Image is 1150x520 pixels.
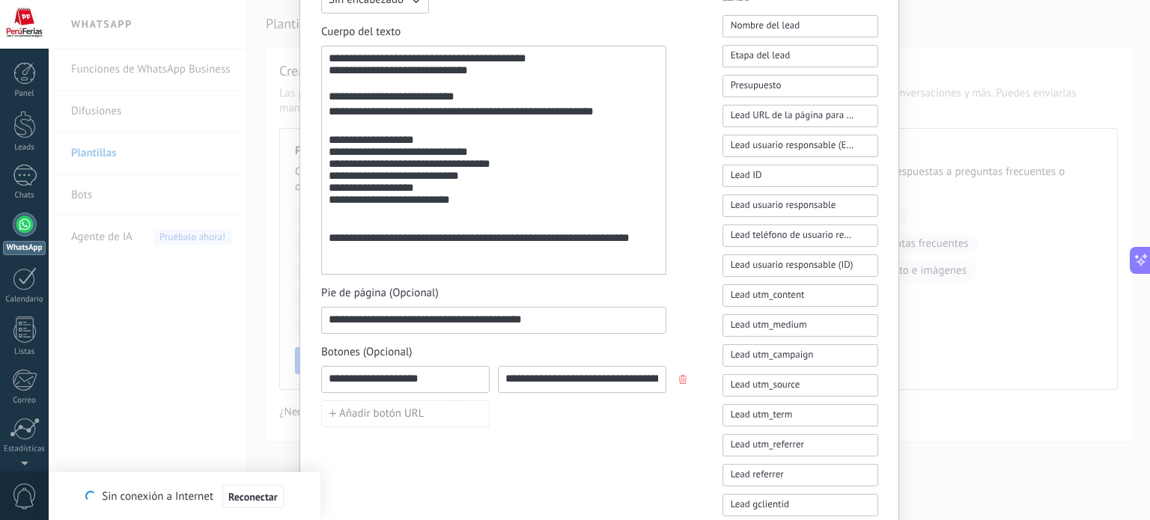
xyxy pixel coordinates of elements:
[222,485,284,509] button: Reconectar
[731,467,784,482] span: Lead referrer
[339,409,424,419] span: Añadir botón URL
[722,404,878,426] button: Lead utm_term
[722,165,878,187] button: Lead ID
[722,135,878,157] button: Lead usuario responsable (Email)
[321,400,490,427] button: Añadir botón URL
[3,295,46,305] div: Calendario
[3,444,46,454] div: Estadísticas
[722,105,878,127] button: Lead URL de la página para compartir con los clientes
[722,494,878,516] button: Lead gclientid
[3,347,46,357] div: Listas
[321,25,666,40] span: Cuerpo del texto
[722,254,878,277] button: Lead usuario responsable (ID)
[731,347,814,362] span: Lead utm_campaign
[722,284,878,307] button: Lead utm_content
[731,287,805,302] span: Lead utm_content
[722,344,878,367] button: Lead utm_campaign
[731,168,762,183] span: Lead ID
[722,464,878,486] button: Lead referrer
[731,227,854,242] span: Lead teléfono de usuario responsable
[321,345,666,360] span: Botones (Opcional)
[731,48,790,63] span: Etapa del lead
[3,143,46,153] div: Leads
[722,224,878,247] button: Lead teléfono de usuario responsable
[731,138,854,153] span: Lead usuario responsable (Email)
[321,286,666,301] span: Pie de página (Opcional)
[731,18,800,33] span: Nombre del lead
[85,484,283,509] div: Sin conexión a Internet
[731,257,854,272] span: Lead usuario responsable (ID)
[722,374,878,397] button: Lead utm_source
[731,108,854,123] span: Lead URL de la página para compartir con los clientes
[722,314,878,337] button: Lead utm_medium
[3,191,46,201] div: Chats
[722,75,878,97] button: Presupuesto
[731,317,807,332] span: Lead utm_medium
[731,78,782,93] span: Presupuesto
[3,89,46,99] div: Panel
[722,45,878,67] button: Etapa del lead
[722,195,878,217] button: Lead usuario responsable
[722,15,878,37] button: Nombre del lead
[731,437,804,452] span: Lead utm_referrer
[228,492,278,502] span: Reconectar
[731,407,793,422] span: Lead utm_term
[722,434,878,456] button: Lead utm_referrer
[731,497,789,512] span: Lead gclientid
[3,241,46,255] div: WhatsApp
[731,377,800,392] span: Lead utm_source
[731,198,836,212] span: Lead usuario responsable
[3,396,46,406] div: Correo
